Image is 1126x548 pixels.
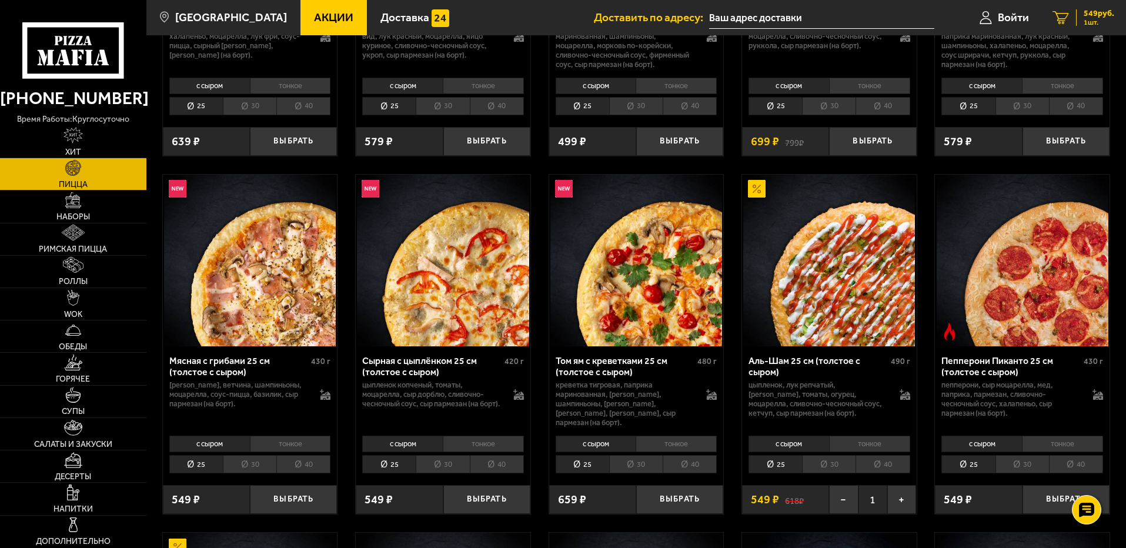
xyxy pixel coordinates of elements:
[55,473,91,481] span: Десерты
[365,136,393,148] span: 579 ₽
[276,97,330,115] li: 40
[169,180,186,198] img: Новинка
[802,455,856,473] li: 30
[362,180,379,198] img: Новинка
[556,355,695,377] div: Том ям с креветками 25 см (толстое с сыром)
[556,436,636,452] li: с сыром
[749,97,802,115] li: 25
[558,494,586,506] span: 659 ₽
[594,12,709,23] span: Доставить по адресу:
[365,494,393,506] span: 549 ₽
[223,455,276,473] li: 30
[56,213,90,221] span: Наборы
[944,494,972,506] span: 549 ₽
[1049,97,1103,115] li: 40
[59,278,88,286] span: Роллы
[555,180,573,198] img: Новинка
[1023,127,1110,156] button: Выбрать
[937,175,1108,346] img: Пепперони Пиканто 25 см (толстое с сыром)
[941,22,1081,69] p: колбаски Охотничьи, пепперони, паприка маринованная, лук красный, шампиньоны, халапеньо, моцарелл...
[749,436,829,452] li: с сыром
[276,455,330,473] li: 40
[995,455,1049,473] li: 30
[169,455,223,473] li: 25
[556,97,609,115] li: 25
[941,323,958,340] img: Острое блюдо
[169,78,250,94] li: с сыром
[829,78,910,94] li: тонкое
[169,97,223,115] li: 25
[802,97,856,115] li: 30
[663,97,717,115] li: 40
[636,78,717,94] li: тонкое
[829,127,916,156] button: Выбрать
[504,356,524,366] span: 420 г
[941,78,1022,94] li: с сыром
[1049,455,1103,473] li: 40
[56,375,90,383] span: Горячее
[362,355,502,377] div: Сырная с цыплёнком 25 см (толстое с сыром)
[443,78,524,94] li: тонкое
[250,436,331,452] li: тонкое
[36,537,111,546] span: Дополнительно
[742,175,917,346] a: АкционныйАль-Шам 25 см (толстое с сыром)
[941,355,1081,377] div: Пепперони Пиканто 25 см (толстое с сыром)
[751,136,779,148] span: 699 ₽
[172,494,200,506] span: 549 ₽
[250,485,337,514] button: Выбрать
[1084,356,1103,366] span: 430 г
[749,78,829,94] li: с сыром
[556,22,695,69] p: ветчина, корнишоны, паприка маринованная, шампиньоны, моцарелла, морковь по-корейски, сливочно-че...
[941,97,995,115] li: 25
[470,455,524,473] li: 40
[749,455,802,473] li: 25
[416,97,469,115] li: 30
[356,175,530,346] a: НовинкаСырная с цыплёнком 25 см (толстое с сыром)
[749,380,888,418] p: цыпленок, лук репчатый, [PERSON_NAME], томаты, огурец, моцарелла, сливочно-чесночный соус, кетчуп...
[311,356,330,366] span: 430 г
[62,407,85,416] span: Супы
[59,181,88,189] span: Пицца
[856,97,910,115] li: 40
[743,175,915,346] img: Аль-Шам 25 см (толстое с сыром)
[34,440,112,449] span: Салаты и закуски
[829,485,858,514] button: −
[829,436,910,452] li: тонкое
[59,343,87,351] span: Обеды
[556,455,609,473] li: 25
[1084,19,1114,26] span: 1 шт.
[556,380,695,427] p: креветка тигровая, паприка маринованная, [PERSON_NAME], шампиньоны, [PERSON_NAME], [PERSON_NAME],...
[64,310,82,319] span: WOK
[749,22,888,51] p: фарш из лосося, томаты, сыр сулугуни, моцарелла, сливочно-чесночный соус, руккола, сыр пармезан (...
[380,12,429,23] span: Доставка
[1023,485,1110,514] button: Выбрать
[998,12,1029,23] span: Войти
[362,380,502,409] p: цыпленок копченый, томаты, моцарелла, сыр дорблю, сливочно-чесночный соус, сыр пармезан (на борт).
[944,136,972,148] span: 579 ₽
[663,455,717,473] li: 40
[609,455,663,473] li: 30
[362,97,416,115] li: 25
[995,97,1049,115] li: 30
[169,355,309,377] div: Мясная с грибами 25 см (толстое с сыром)
[556,78,636,94] li: с сыром
[39,245,107,253] span: Римская пицца
[443,485,530,514] button: Выбрать
[636,485,723,514] button: Выбрать
[785,136,804,148] s: 799 ₽
[169,22,309,60] p: фарш болоньезе, пепперони, халапеньо, моцарелла, лук фри, соус-пицца, сырный [PERSON_NAME], [PERS...
[314,12,353,23] span: Акции
[169,380,309,409] p: [PERSON_NAME], ветчина, шампиньоны, моцарелла, соус-пицца, базилик, сыр пармезан (на борт).
[636,436,717,452] li: тонкое
[636,127,723,156] button: Выбрать
[697,356,717,366] span: 480 г
[169,436,250,452] li: с сыром
[748,180,766,198] img: Акционный
[65,148,81,156] span: Хит
[941,380,1081,418] p: пепперони, сыр Моцарелла, мед, паприка, пармезан, сливочно-чесночный соус, халапеньо, сыр пармеза...
[54,505,93,513] span: Напитки
[357,175,529,346] img: Сырная с цыплёнком 25 см (толстое с сыром)
[550,175,722,346] img: Том ям с креветками 25 см (толстое с сыром)
[172,136,200,148] span: 639 ₽
[362,78,443,94] li: с сыром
